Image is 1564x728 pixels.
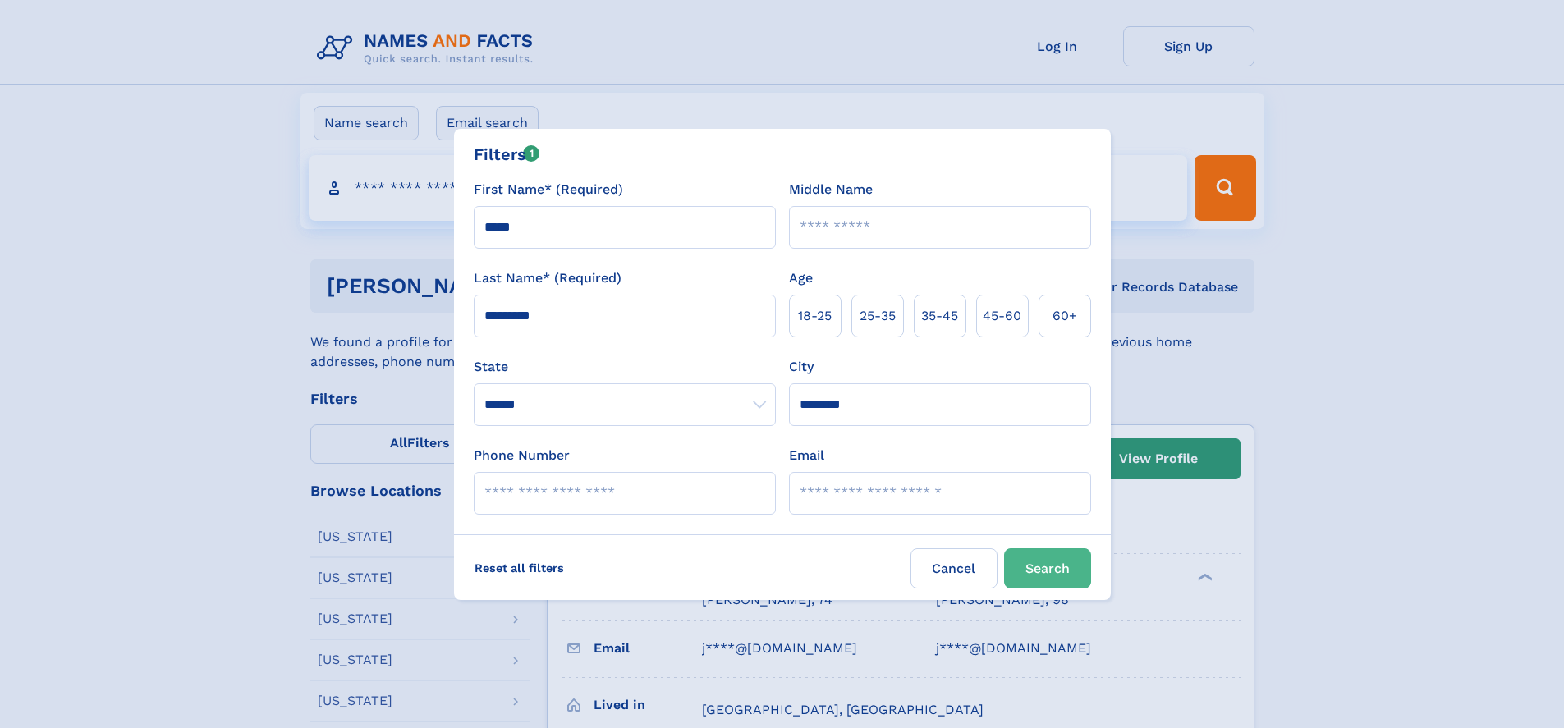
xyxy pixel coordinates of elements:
label: First Name* (Required) [474,180,623,199]
button: Search [1004,548,1091,588]
span: 35‑45 [921,306,958,326]
span: 25‑35 [860,306,896,326]
label: Middle Name [789,180,873,199]
label: Cancel [910,548,998,588]
span: 60+ [1053,306,1077,326]
label: Last Name* (Required) [474,268,621,288]
span: 45‑60 [983,306,1021,326]
span: 18‑25 [798,306,832,326]
div: Filters [474,142,540,167]
label: Age [789,268,813,288]
label: Reset all filters [464,548,575,588]
label: Email [789,446,824,465]
label: State [474,357,776,377]
label: Phone Number [474,446,570,465]
label: City [789,357,814,377]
